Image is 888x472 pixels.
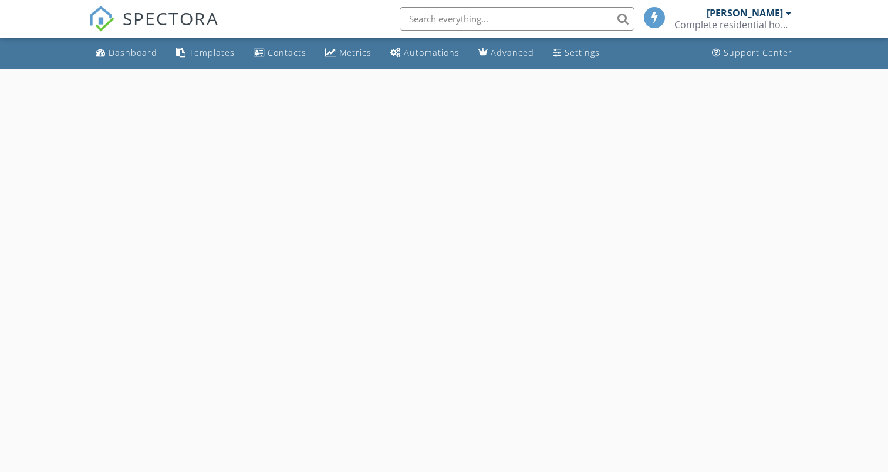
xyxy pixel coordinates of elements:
[404,47,460,58] div: Automations
[89,16,219,41] a: SPECTORA
[491,47,534,58] div: Advanced
[171,42,239,64] a: Templates
[707,42,797,64] a: Support Center
[249,42,311,64] a: Contacts
[724,47,792,58] div: Support Center
[548,42,605,64] a: Settings
[386,42,464,64] a: Automations (Basic)
[674,19,792,31] div: Complete residential home inspections LLC
[109,47,157,58] div: Dashboard
[189,47,235,58] div: Templates
[268,47,306,58] div: Contacts
[320,42,376,64] a: Metrics
[565,47,600,58] div: Settings
[89,6,114,32] img: The Best Home Inspection Software - Spectora
[400,7,634,31] input: Search everything...
[707,7,783,19] div: [PERSON_NAME]
[123,6,219,31] span: SPECTORA
[339,47,372,58] div: Metrics
[474,42,539,64] a: Advanced
[91,42,162,64] a: Dashboard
